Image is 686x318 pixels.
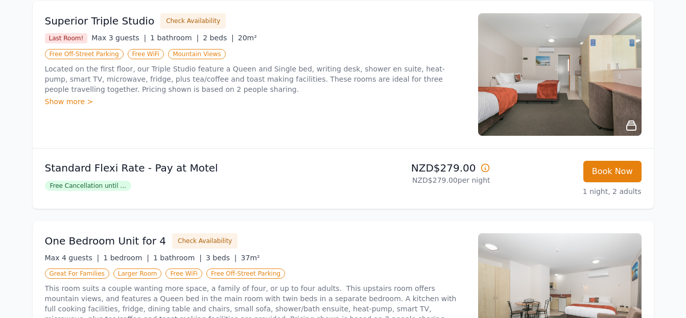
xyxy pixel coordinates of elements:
[45,33,88,43] span: Last Room!
[91,34,146,42] span: Max 3 guests |
[45,96,466,107] div: Show more >
[45,64,466,94] p: Located on the first floor, our Triple Studio feature a Queen and Single bed, writing desk, showe...
[499,186,642,197] p: 1 night, 2 adults
[160,13,226,29] button: Check Availability
[45,254,100,262] span: Max 4 guests |
[45,268,109,279] span: Great For Families
[45,234,167,248] h3: One Bedroom Unit for 4
[45,161,339,175] p: Standard Flexi Rate - Pay at Motel
[103,254,149,262] span: 1 bedroom |
[206,254,237,262] span: 3 beds |
[206,268,285,279] span: Free Off-Street Parking
[45,181,131,191] span: Free Cancellation until ...
[238,34,257,42] span: 20m²
[203,34,234,42] span: 2 beds |
[241,254,260,262] span: 37m²
[153,254,202,262] span: 1 bathroom |
[165,268,202,279] span: Free WiFi
[168,49,225,59] span: Mountain Views
[347,161,490,175] p: NZD$279.00
[45,49,124,59] span: Free Off-Street Parking
[172,233,238,249] button: Check Availability
[347,175,490,185] p: NZD$279.00 per night
[128,49,164,59] span: Free WiFi
[583,161,642,182] button: Book Now
[45,14,155,28] h3: Superior Triple Studio
[150,34,199,42] span: 1 bathroom |
[113,268,162,279] span: Larger Room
